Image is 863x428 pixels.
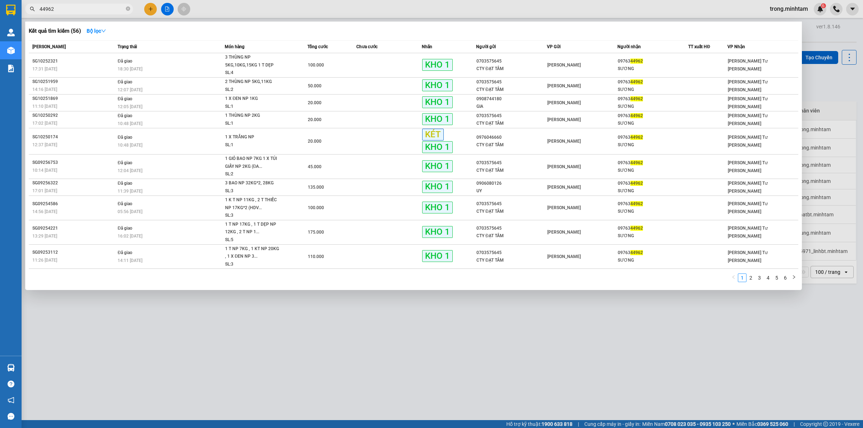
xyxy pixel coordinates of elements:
span: [PERSON_NAME] [547,185,581,190]
div: 0703575645 [476,112,547,120]
span: [PERSON_NAME] Tư [PERSON_NAME] [728,226,768,239]
span: Đã giao [118,250,132,255]
span: 175.000 [308,230,324,235]
div: SL: 2 [225,170,279,178]
span: [PERSON_NAME] [547,230,581,235]
span: Đã giao [118,201,132,206]
div: 1 K T NP 11KG , 2 T THIẾC NP 17KG*2 (HDV... [225,196,279,212]
span: KÉT [422,129,444,141]
span: KHO 1 [422,96,453,108]
div: 09763 [618,249,688,257]
span: 05:56 [DATE] [118,209,142,214]
span: 12:05 [DATE] [118,104,142,109]
span: 100.000 [308,205,324,210]
div: SƯƠNG [618,86,688,93]
span: 44962 [630,59,643,64]
span: KHO 1 [422,113,453,125]
span: KHO 1 [422,181,453,193]
div: CTY ĐẠT TÂM [476,208,547,215]
span: KHO 1 [422,59,453,71]
span: KHO 1 [422,160,453,172]
img: warehouse-icon [7,47,15,54]
h3: Kết quả tìm kiếm ( 56 ) [29,27,81,35]
li: Next Page [790,273,798,282]
div: UY [476,187,547,195]
div: SL: 3 [225,261,279,268]
div: SG10252321 [32,57,115,65]
span: [PERSON_NAME] Tư [PERSON_NAME] [728,135,768,148]
div: CTY ĐẠT TÂM [476,65,547,73]
span: 45.000 [308,164,321,169]
div: SG10251869 [32,95,115,102]
span: 10:48 [DATE] [118,121,142,126]
div: SƯƠNG [618,232,688,240]
div: 0703575645 [476,57,547,65]
span: 100.000 [308,63,324,68]
div: 2 THÙNG NP 5KG,11KG [225,78,279,86]
span: [PERSON_NAME] Tư [PERSON_NAME] [728,181,768,194]
div: CTY ĐẠT TÂM [476,141,547,149]
div: SL: 1 [225,120,279,128]
span: Đã giao [118,113,132,118]
span: message [8,413,14,420]
span: [PERSON_NAME] [547,117,581,122]
div: 3 THÙNG NP 5KG,10KG,15KG 1 T DẸP DÀI NP ... [225,54,279,69]
span: 44962 [630,135,643,140]
span: VP Gửi [547,44,561,49]
li: 5 [772,273,781,282]
span: question-circle [8,381,14,387]
div: SG09253112 [32,249,115,256]
span: Đã giao [118,79,132,84]
li: 4 [764,273,772,282]
span: KHO 1 [422,226,453,238]
span: [PERSON_NAME] Tư [PERSON_NAME] [728,201,768,214]
div: 09763 [618,112,688,120]
span: [PERSON_NAME] [547,83,581,88]
div: 0976046660 [476,134,547,141]
span: 44962 [630,79,643,84]
span: 17:01 [DATE] [32,188,57,193]
div: 0703575645 [476,200,547,208]
span: notification [8,397,14,404]
div: CTY ĐẠT TÂM [476,257,547,264]
span: 44962 [630,201,643,206]
div: SƯƠNG [618,65,688,73]
span: 44962 [630,96,643,101]
span: Tổng cước [307,44,328,49]
span: Người gửi [476,44,496,49]
div: 0906080126 [476,180,547,187]
div: SƯƠNG [618,103,688,110]
span: Đã giao [118,96,132,101]
div: 09763 [618,159,688,167]
span: down [101,28,106,33]
strong: Bộ lọc [87,28,106,34]
div: SL: 2 [225,86,279,94]
li: 1 [738,273,746,282]
span: search [30,6,35,11]
span: close-circle [126,6,130,11]
img: solution-icon [7,65,15,72]
span: 17:02 [DATE] [32,121,57,126]
span: close-circle [126,6,130,13]
span: KHO 1 [422,202,453,213]
span: 18:30 [DATE] [118,66,142,72]
span: 12:07 [DATE] [118,87,142,92]
span: 20.000 [308,117,321,122]
div: 09763 [618,78,688,86]
li: 3 [755,273,764,282]
div: SG09256322 [32,179,115,187]
div: 09763 [618,180,688,187]
span: [PERSON_NAME] [547,164,581,169]
li: 6 [781,273,790,282]
div: SL: 4 [225,69,279,77]
img: warehouse-icon [7,364,15,372]
li: Previous Page [729,273,738,282]
span: [PERSON_NAME] [547,139,581,144]
div: SL: 3 [225,212,279,220]
div: SƯƠNG [618,167,688,174]
span: 44962 [630,250,643,255]
span: 44962 [630,226,643,231]
span: [PERSON_NAME] [547,205,581,210]
div: CTY ĐẠT TÂM [476,120,547,127]
span: 12:37 [DATE] [32,142,57,147]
